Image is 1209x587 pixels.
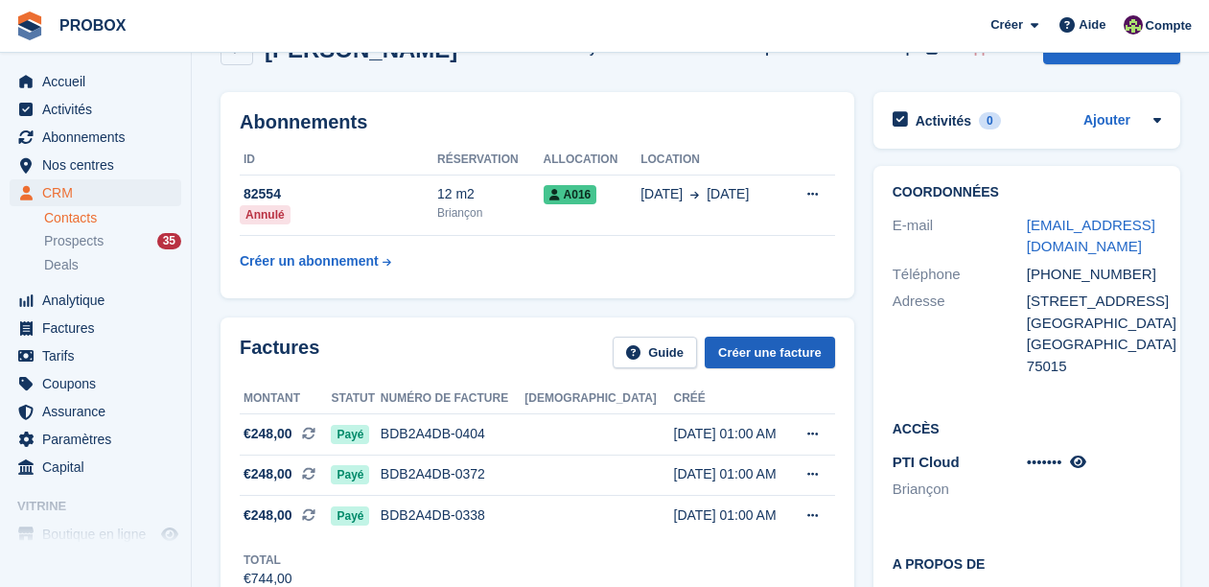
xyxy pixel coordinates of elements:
span: Deals [44,256,79,274]
div: [STREET_ADDRESS] [1027,291,1161,313]
th: Allocation [544,145,641,176]
a: menu [10,398,181,425]
a: menu [10,521,181,548]
th: ID [240,145,437,176]
span: Boutique en ligne [42,521,157,548]
a: Deals [44,255,181,275]
th: Statut [331,384,380,414]
div: Créer un abonnement [240,251,379,271]
div: [GEOGRAPHIC_DATA] [1027,334,1161,356]
img: Jackson Collins [1124,15,1143,35]
div: Total [244,552,292,569]
span: PTI Cloud [893,454,960,470]
a: Créer une facture [705,337,835,368]
span: Payé [331,425,369,444]
a: menu [10,370,181,397]
div: 35 [157,233,181,249]
div: 12 m2 [437,184,544,204]
span: €248,00 [244,464,292,484]
div: [GEOGRAPHIC_DATA] [1027,313,1161,335]
img: stora-icon-8386f47178a22dfd0bd8f6a31ec36ba5ce8667c1dd55bd0f319d3a0aa187defe.svg [15,12,44,40]
div: Briançon [437,204,544,222]
div: Adresse [893,291,1027,377]
span: €248,00 [244,505,292,526]
span: Tarifs [42,342,157,369]
th: [DEMOGRAPHIC_DATA] [524,384,673,414]
th: Réservation [437,145,544,176]
h2: Activités [916,112,971,129]
div: BDB2A4DB-0404 [381,424,524,444]
span: Aide [1079,15,1105,35]
a: menu [10,152,181,178]
div: 82554 [240,184,437,204]
span: ••••••• [1027,454,1062,470]
a: Boutique d'aperçu [158,523,181,546]
a: menu [10,179,181,206]
span: Abonnements [42,124,157,151]
span: Nos centres [42,152,157,178]
span: Accueil [42,68,157,95]
span: [DATE] [707,184,749,204]
a: menu [10,342,181,369]
div: Annulé [240,205,291,224]
span: Paramètres [42,426,157,453]
span: €248,00 [244,424,292,444]
a: Prospects 35 [44,231,181,251]
h2: A propos de [893,553,1161,573]
th: Montant [240,384,331,414]
span: Capital [42,454,157,481]
a: menu [10,315,181,341]
span: Coupons [42,370,157,397]
a: menu [10,287,181,314]
th: Numéro de facture [381,384,524,414]
div: E-mail [893,215,1027,258]
div: [DATE] 01:00 AM [674,464,790,484]
a: menu [10,68,181,95]
span: Activités [42,96,157,123]
h2: Accès [893,418,1161,437]
div: [PHONE_NUMBER] [1027,264,1161,286]
span: CRM [42,179,157,206]
span: Payé [331,506,369,526]
li: Briançon [893,479,1027,501]
span: Assurance [42,398,157,425]
div: [DATE] 01:00 AM [674,424,790,444]
h2: Factures [240,337,319,368]
div: BDB2A4DB-0338 [381,505,524,526]
div: BDB2A4DB-0372 [381,464,524,484]
div: 0 [979,112,1001,129]
div: Téléphone [893,264,1027,286]
span: Payé [331,465,369,484]
a: menu [10,96,181,123]
a: Créer un abonnement [240,244,391,279]
a: menu [10,426,181,453]
span: Prospects [44,232,104,250]
a: PROBOX [52,10,133,41]
div: 75015 [1027,356,1161,378]
span: A016 [544,185,597,204]
a: Contacts [44,209,181,227]
th: Location [640,145,782,176]
span: [DATE] [640,184,683,204]
a: [EMAIL_ADDRESS][DOMAIN_NAME] [1027,217,1155,255]
h2: Coordonnées [893,185,1161,200]
a: menu [10,124,181,151]
th: Créé [674,384,790,414]
span: Vitrine [17,497,191,516]
a: Guide [613,337,697,368]
span: Analytique [42,287,157,314]
a: Ajouter [1083,110,1130,132]
div: [DATE] 01:00 AM [674,505,790,526]
a: menu [10,454,181,481]
span: Créer [990,15,1023,35]
span: Compte [1146,16,1192,35]
span: Factures [42,315,157,341]
h2: Abonnements [240,111,835,133]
